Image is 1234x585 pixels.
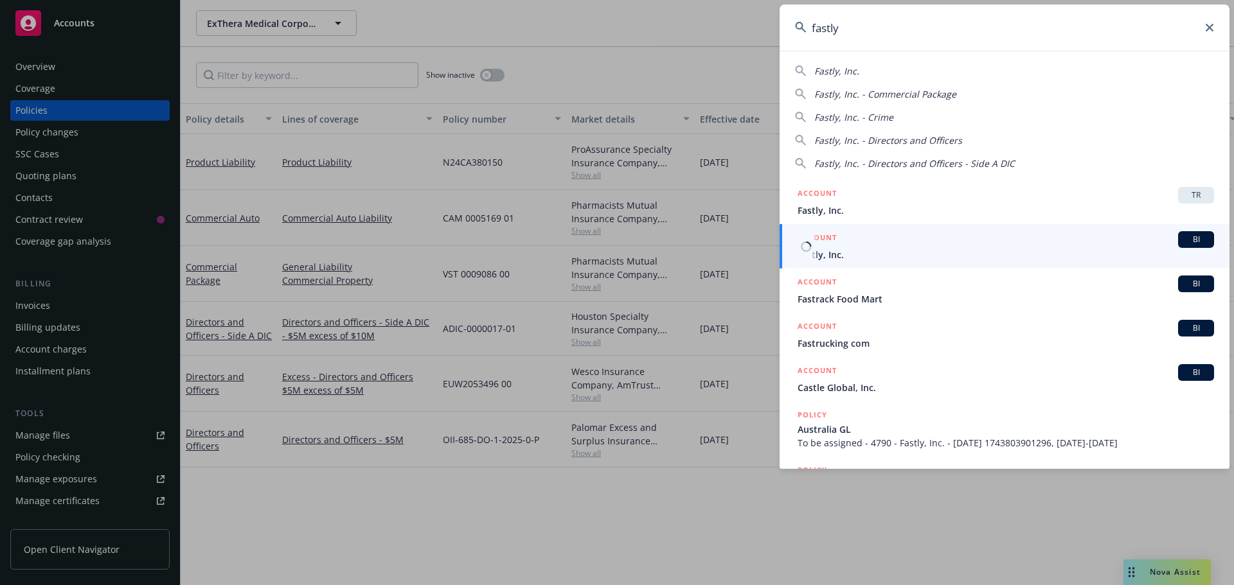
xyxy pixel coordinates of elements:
span: TR [1183,189,1209,201]
a: ACCOUNTBIFastly, Inc. [780,224,1230,268]
span: Fastly, Inc. - Directors and Officers - Side A DIC [814,157,1015,170]
h5: ACCOUNT [798,275,837,291]
a: POLICY [780,457,1230,512]
a: ACCOUNTBIFastrack Food Mart [780,268,1230,313]
a: ACCOUNTBICastle Global, Inc. [780,357,1230,401]
input: Search... [780,4,1230,51]
span: Fastrucking com [798,336,1214,350]
span: Castle Global, Inc. [798,381,1214,394]
h5: ACCOUNT [798,320,837,335]
span: Fastly, Inc. - Crime [814,111,893,123]
span: BI [1183,278,1209,290]
span: Fastly, Inc. [798,248,1214,261]
h5: ACCOUNT [798,231,837,247]
h5: ACCOUNT [798,364,837,380]
span: Fastrack Food Mart [798,292,1214,306]
a: ACCOUNTBIFastrucking com [780,313,1230,357]
h5: ACCOUNT [798,187,837,202]
a: POLICYAustralia GLTo be assigned - 4790 - Fastly, Inc. - [DATE] 1743803901296, [DATE]-[DATE] [780,401,1230,457]
a: ACCOUNTTRFastly, Inc. [780,180,1230,224]
span: To be assigned - 4790 - Fastly, Inc. - [DATE] 1743803901296, [DATE]-[DATE] [798,436,1214,450]
h5: POLICY [798,408,827,421]
span: BI [1183,367,1209,378]
span: Fastly, Inc. [798,204,1214,217]
span: BI [1183,234,1209,245]
span: BI [1183,322,1209,334]
span: Fastly, Inc. [814,65,859,77]
h5: POLICY [798,464,827,476]
span: Fastly, Inc. - Directors and Officers [814,134,962,146]
span: Australia GL [798,423,1214,436]
span: Fastly, Inc. - Commercial Package [814,88,956,100]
